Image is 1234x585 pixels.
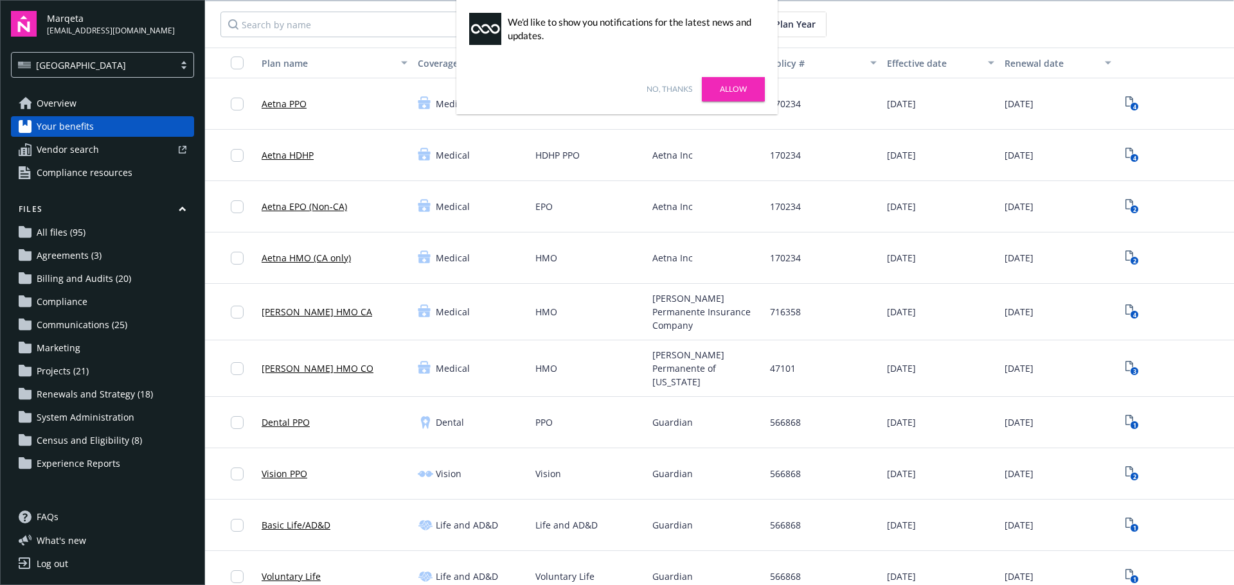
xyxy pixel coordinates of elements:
a: Basic Life/AD&D [262,518,330,532]
span: Guardian [652,570,693,583]
span: Vision [535,467,561,480]
input: Toggle Row Selected [231,467,244,480]
span: Medical [436,362,470,375]
button: Plan name [256,48,413,78]
a: Compliance [11,292,194,312]
a: [PERSON_NAME] HMO CA [262,305,372,319]
span: [DATE] [887,362,916,375]
input: Toggle Row Selected [231,570,244,583]
span: 170234 [770,97,801,110]
span: [DATE] [887,415,916,429]
a: View Plan Documents [1122,248,1142,268]
span: [PERSON_NAME] Permanente of [US_STATE] [652,348,760,389]
a: FAQs [11,507,194,527]
a: Your benefits [11,116,194,137]
a: Vision PPO [262,467,307,480]
span: 566868 [770,415,801,429]
span: Census and Eligibility (8) [37,430,142,451]
a: Compliance resources [11,162,194,183]
span: [DATE] [1005,200,1033,213]
a: Experience Reports [11,453,194,474]
a: View Plan Documents [1122,412,1142,433]
span: View Plan Documents [1122,464,1142,484]
button: Marqeta[EMAIL_ADDRESS][DOMAIN_NAME] [47,11,194,37]
span: [DATE] [1005,415,1033,429]
input: Toggle Row Selected [231,98,244,110]
a: Aetna EPO (Non-CA) [262,200,347,213]
input: Select all [231,57,244,69]
a: View Plan Documents [1122,302,1142,322]
div: Plan name [262,57,393,70]
span: [GEOGRAPHIC_DATA] [36,58,126,72]
input: Toggle Row Selected [231,416,244,429]
span: Medical [436,251,470,265]
a: Billing and Audits (20) [11,268,194,289]
span: What ' s new [37,534,86,547]
span: Billing and Audits (20) [37,268,131,289]
span: Medical [436,97,470,110]
span: Experience Reports [37,453,120,474]
span: [DATE] [1005,251,1033,265]
span: Life and AD&D [436,518,498,532]
span: [DATE] [887,97,916,110]
a: Aetna PPO [262,97,307,110]
span: View Plan Documents [1122,196,1142,217]
span: View Plan Documents [1122,145,1142,166]
span: [DATE] [887,200,916,213]
a: View Plan Documents [1122,358,1142,379]
span: Medical [436,305,470,319]
span: Vision [436,467,461,480]
span: 566868 [770,570,801,583]
span: Medical [436,200,470,213]
span: [DATE] [1005,97,1033,110]
span: [DATE] [887,251,916,265]
span: Life and AD&D [436,570,498,583]
input: Toggle Row Selected [231,306,244,319]
span: [DATE] [1005,305,1033,319]
a: Allow [702,77,765,101]
span: Overview [37,93,76,114]
a: No, thanks [647,83,692,95]
text: 2 [1132,473,1136,481]
span: Voluntary Life [535,570,595,583]
button: Effective date [882,48,999,78]
span: Agreements (3) [37,245,102,266]
span: System Administration [37,407,134,428]
div: Policy # [770,57,863,70]
span: 566868 [770,518,801,532]
span: Compliance resources [37,162,132,183]
div: Effective date [887,57,980,70]
span: [DATE] [1005,467,1033,480]
span: EPO [535,200,553,213]
a: View Plan Documents [1122,515,1142,536]
img: navigator-logo.svg [11,11,37,37]
span: Guardian [652,467,693,480]
span: [DATE] [1005,518,1033,532]
button: Files [11,204,194,220]
button: Renewal date [999,48,1117,78]
a: All files (95) [11,222,194,243]
a: Marketing [11,338,194,358]
text: 1 [1132,575,1136,584]
a: System Administration [11,407,194,428]
span: HMO [535,251,557,265]
span: Aetna Inc [652,251,693,265]
input: Toggle Row Selected [231,149,244,162]
span: Communications (25) [37,315,127,335]
a: Projects (21) [11,361,194,381]
span: HMO [535,305,557,319]
span: [DATE] [1005,362,1033,375]
a: Dental PPO [262,415,310,429]
span: Life and AD&D [535,518,598,532]
span: Aetna Inc [652,148,693,162]
a: Aetna HMO (CA only) [262,251,351,265]
button: Policy # [765,48,882,78]
span: Marketing [37,338,80,358]
span: Marqeta [47,12,175,25]
span: [DATE] [887,305,916,319]
div: Coverage type [418,57,511,70]
span: [DATE] [887,518,916,532]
